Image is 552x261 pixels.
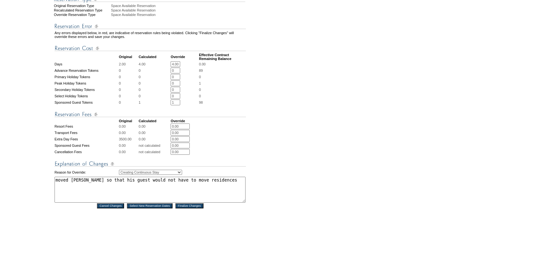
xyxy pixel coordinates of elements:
[111,4,247,8] div: Space Available Reservation
[119,119,138,123] td: Original
[199,88,201,92] span: 0
[111,13,247,17] div: Space Available Reservation
[119,143,138,148] td: 0.00
[55,80,118,86] td: Peak Holiday Tokens
[139,74,170,80] td: 0
[55,31,246,39] td: Any errors displayed below, in red, are indicative of reservation rules being violated. Clicking ...
[139,119,170,123] td: Calculated
[111,8,247,12] div: Space Available Reservation
[55,110,246,118] img: Reservation Fees
[127,203,173,208] input: Select New Reservation Dates
[55,130,118,136] td: Transport Fees
[54,13,110,17] div: Override Reservation Type
[54,8,110,12] div: Recalculated Reservation Type
[119,93,138,99] td: 0
[175,203,203,208] input: Finalize Changes
[199,101,203,104] span: 98
[119,123,138,129] td: 0.00
[119,136,138,142] td: 3500.00
[139,68,170,73] td: 0
[139,123,170,129] td: 0.00
[139,93,170,99] td: 0
[54,4,110,8] div: Original Reservation Type
[55,68,118,73] td: Advance Reservation Tokens
[119,87,138,93] td: 0
[139,80,170,86] td: 0
[55,160,246,168] img: Explanation of Changes
[55,22,246,30] img: Reservation Errors
[139,143,170,148] td: not calculated
[199,62,206,66] span: 0.00
[55,136,118,142] td: Extra Day Fees
[55,74,118,80] td: Primary Holiday Tokens
[97,203,124,208] input: Cancel Changes
[55,123,118,129] td: Resort Fees
[199,94,201,98] span: 0
[55,87,118,93] td: Secondary Holiday Tokens
[139,130,170,136] td: 0.00
[171,119,198,123] td: Override
[119,74,138,80] td: 0
[119,68,138,73] td: 0
[55,44,246,52] img: Reservation Cost
[139,61,170,67] td: 4.00
[171,53,198,61] td: Override
[119,149,138,155] td: 0.00
[139,87,170,93] td: 0
[199,69,203,72] span: 89
[55,168,118,176] td: Reason for Override:
[119,61,138,67] td: 2.00
[55,61,118,67] td: Days
[139,149,170,155] td: not calculated
[199,53,246,61] td: Effective Contract Remaining Balance
[55,149,118,155] td: Cancellation Fees
[119,130,138,136] td: 0.00
[139,100,170,105] td: 1
[199,81,201,85] span: 1
[119,53,138,61] td: Original
[55,100,118,105] td: Sponsored Guest Tokens
[55,143,118,148] td: Sponsored Guest Fees
[199,75,201,79] span: 0
[139,53,170,61] td: Calculated
[119,80,138,86] td: 0
[119,100,138,105] td: 0
[55,93,118,99] td: Select Holiday Tokens
[139,136,170,142] td: 0.00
